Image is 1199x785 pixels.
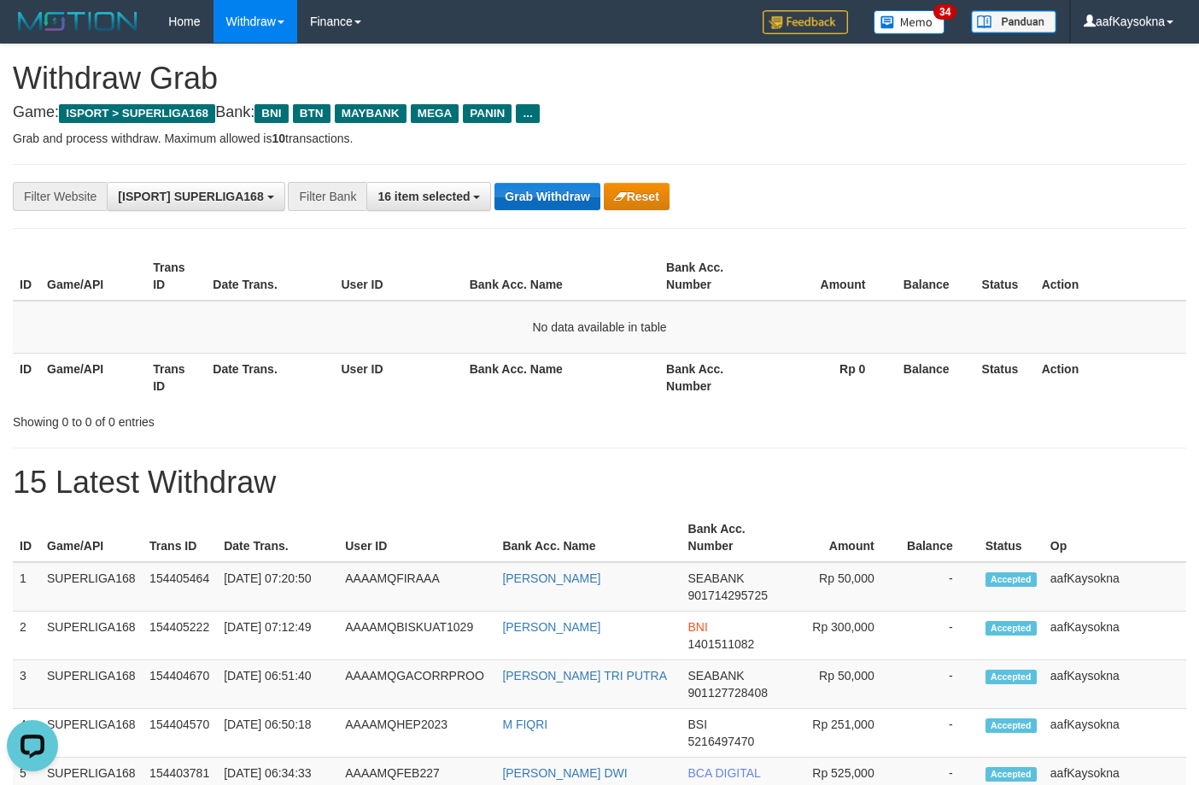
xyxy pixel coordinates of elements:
[13,301,1186,354] td: No data available in table
[143,562,217,612] td: 154405464
[13,660,40,709] td: 3
[1035,252,1186,301] th: Action
[688,735,755,748] span: Copy 5216497470 to clipboard
[688,589,768,602] span: Copy 901714295725 to clipboard
[874,10,945,34] img: Button%20Memo.svg
[688,669,745,682] span: SEABANK
[463,353,659,401] th: Bank Acc. Name
[217,709,338,758] td: [DATE] 06:50:18
[40,660,143,709] td: SUPERLIGA168
[143,513,217,562] th: Trans ID
[502,620,600,634] a: [PERSON_NAME]
[763,10,848,34] img: Feedback.jpg
[272,132,285,145] strong: 10
[765,353,891,401] th: Rp 0
[688,637,755,651] span: Copy 1401511082 to clipboard
[975,252,1035,301] th: Status
[411,104,459,123] span: MEGA
[217,513,338,562] th: Date Trans.
[900,562,979,612] td: -
[1044,660,1186,709] td: aafKaysokna
[986,767,1037,782] span: Accepted
[781,660,900,709] td: Rp 50,000
[254,104,288,123] span: BNI
[781,612,900,660] td: Rp 300,000
[986,670,1037,684] span: Accepted
[900,612,979,660] td: -
[288,182,366,211] div: Filter Bank
[13,182,107,211] div: Filter Website
[146,353,206,401] th: Trans ID
[502,571,600,585] a: [PERSON_NAME]
[13,252,40,301] th: ID
[143,709,217,758] td: 154404570
[681,513,781,562] th: Bank Acc. Number
[13,104,1186,121] h4: Game: Bank:
[604,183,670,210] button: Reset
[688,620,708,634] span: BNI
[118,190,263,203] span: [ISPORT] SUPERLIGA168
[335,252,463,301] th: User ID
[1044,709,1186,758] td: aafKaysokna
[338,612,495,660] td: AAAAMQBISKUAT1029
[463,252,659,301] th: Bank Acc. Name
[1044,612,1186,660] td: aafKaysokna
[7,7,58,58] button: Open LiveChat chat widget
[986,621,1037,636] span: Accepted
[495,513,681,562] th: Bank Acc. Name
[781,513,900,562] th: Amount
[13,353,40,401] th: ID
[217,562,338,612] td: [DATE] 07:20:50
[13,709,40,758] td: 4
[13,130,1186,147] p: Grab and process withdraw. Maximum allowed is transactions.
[688,766,761,780] span: BCA DIGITAL
[463,104,512,123] span: PANIN
[40,513,143,562] th: Game/API
[366,182,491,211] button: 16 item selected
[335,353,463,401] th: User ID
[40,353,146,401] th: Game/API
[338,513,495,562] th: User ID
[688,686,768,700] span: Copy 901127728408 to clipboard
[781,562,900,612] td: Rp 50,000
[971,10,1056,33] img: panduan.png
[40,709,143,758] td: SUPERLIGA168
[13,407,487,431] div: Showing 0 to 0 of 0 entries
[688,718,708,731] span: BSI
[13,513,40,562] th: ID
[206,353,334,401] th: Date Trans.
[13,466,1186,500] h1: 15 Latest Withdraw
[979,513,1044,562] th: Status
[933,4,956,20] span: 34
[206,252,334,301] th: Date Trans.
[293,104,330,123] span: BTN
[900,709,979,758] td: -
[494,183,599,210] button: Grab Withdraw
[986,718,1037,733] span: Accepted
[900,660,979,709] td: -
[146,252,206,301] th: Trans ID
[143,660,217,709] td: 154404670
[217,660,338,709] td: [DATE] 06:51:40
[13,62,1186,96] h1: Withdraw Grab
[781,709,900,758] td: Rp 251,000
[40,562,143,612] td: SUPERLIGA168
[40,612,143,660] td: SUPERLIGA168
[59,104,215,123] span: ISPORT > SUPERLIGA168
[13,612,40,660] td: 2
[338,709,495,758] td: AAAAMQHEP2023
[338,562,495,612] td: AAAAMQFIRAAA
[13,9,143,34] img: MOTION_logo.png
[891,353,974,401] th: Balance
[900,513,979,562] th: Balance
[659,353,765,401] th: Bank Acc. Number
[143,612,217,660] td: 154405222
[107,182,284,211] button: [ISPORT] SUPERLIGA168
[377,190,470,203] span: 16 item selected
[1044,513,1186,562] th: Op
[659,252,765,301] th: Bank Acc. Number
[217,612,338,660] td: [DATE] 07:12:49
[516,104,539,123] span: ...
[975,353,1035,401] th: Status
[40,252,146,301] th: Game/API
